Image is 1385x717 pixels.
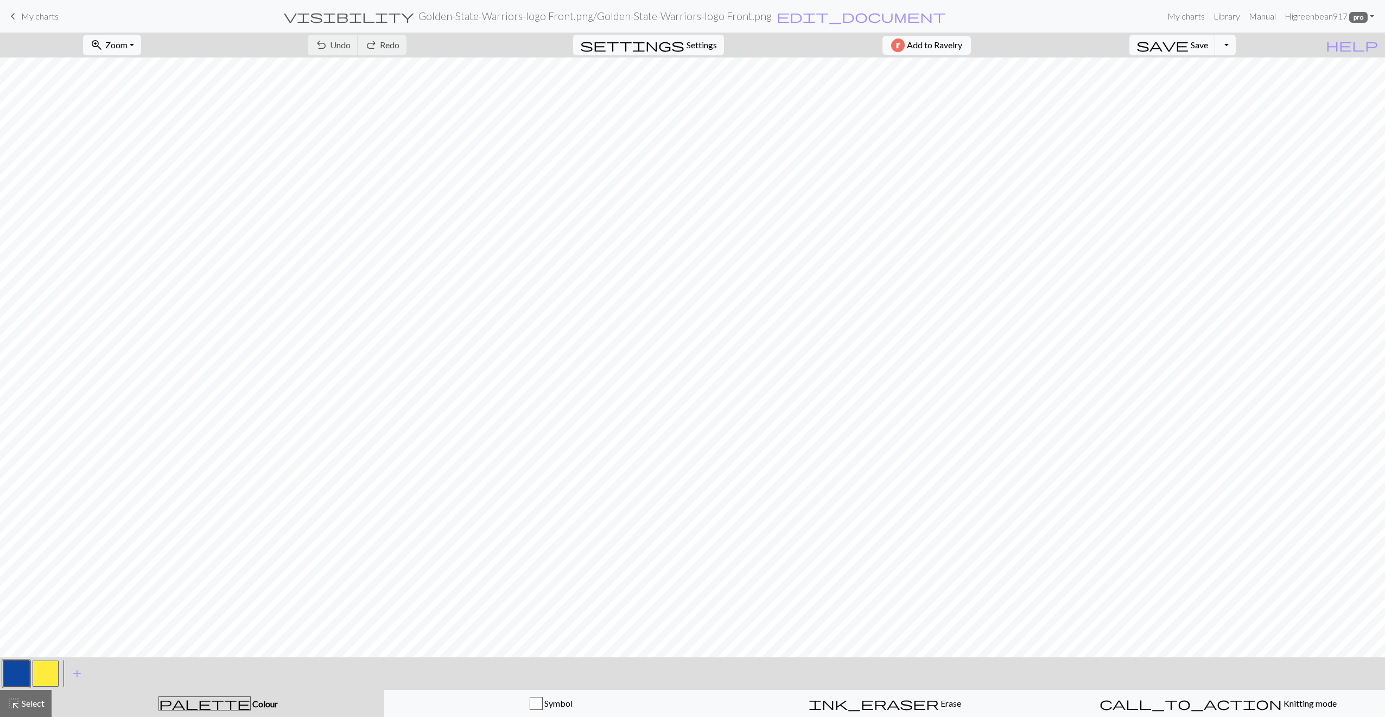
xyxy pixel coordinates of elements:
a: Higreenbean917 pro [1280,5,1378,27]
button: Knitting mode [1051,690,1385,717]
span: pro [1349,12,1368,23]
span: Colour [251,699,278,709]
h2: Golden-State-Warriors-logo Front.png / Golden-State-Warriors-logo Front.png [418,10,772,22]
span: edit_document [777,9,946,24]
span: Settings [687,39,717,52]
a: My charts [7,7,59,25]
button: Save [1129,35,1216,55]
span: visibility [284,9,414,24]
span: add [71,666,84,681]
span: help [1326,37,1378,53]
span: palette [159,696,250,711]
button: Erase [718,690,1052,717]
span: save [1136,37,1189,53]
span: Zoom [105,40,128,50]
button: Zoom [83,35,141,55]
span: ink_eraser [809,696,939,711]
span: Save [1191,40,1208,50]
img: Ravelry [891,39,905,52]
i: Settings [580,39,684,52]
span: highlight_alt [7,696,20,711]
a: Library [1209,5,1244,27]
a: My charts [1163,5,1209,27]
span: call_to_action [1100,696,1282,711]
button: Add to Ravelry [882,36,971,55]
button: Symbol [384,690,718,717]
span: Add to Ravelry [907,39,962,52]
span: Erase [939,698,961,708]
span: Select [20,698,45,708]
a: Manual [1244,5,1280,27]
span: Symbol [543,698,573,708]
span: Knitting mode [1282,698,1337,708]
span: My charts [21,11,59,21]
span: keyboard_arrow_left [7,9,20,24]
span: settings [580,37,684,53]
button: SettingsSettings [573,35,724,55]
button: Colour [52,690,384,717]
span: zoom_in [90,37,103,53]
